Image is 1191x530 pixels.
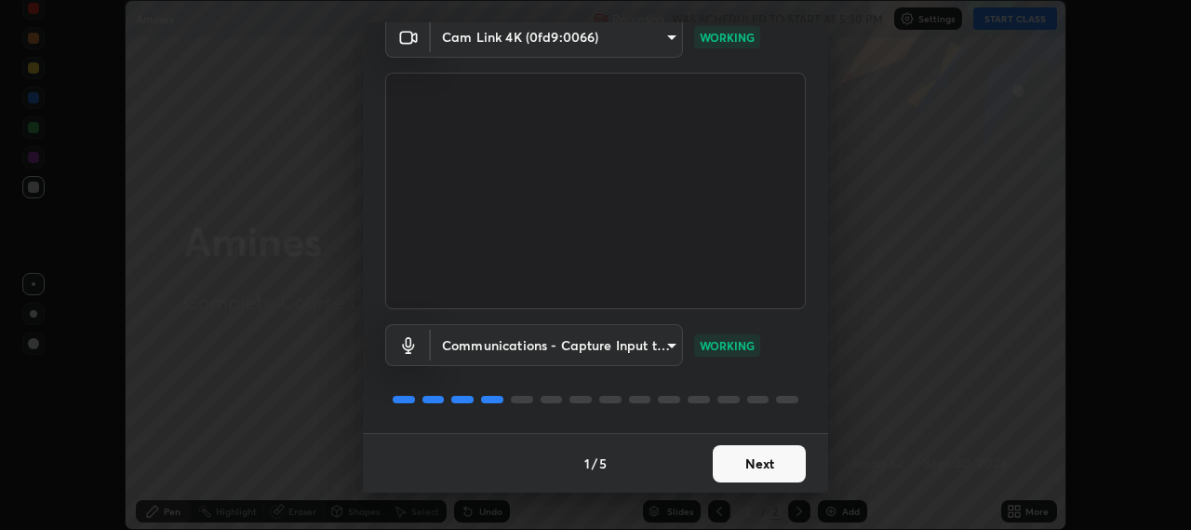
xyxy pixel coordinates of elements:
button: Next [713,445,806,482]
h4: 5 [599,454,607,473]
p: WORKING [700,29,755,46]
div: Cam Link 4K (0fd9:0066) [431,324,683,366]
h4: 1 [584,454,590,473]
p: WORKING [700,337,755,354]
h4: / [592,454,597,473]
div: Cam Link 4K (0fd9:0066) [431,16,683,58]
